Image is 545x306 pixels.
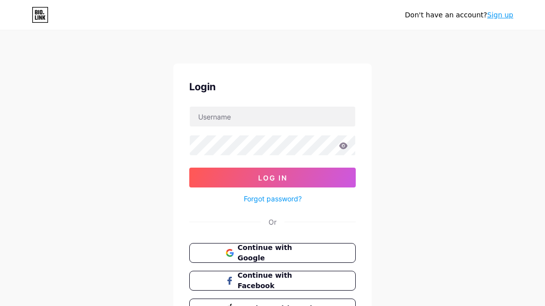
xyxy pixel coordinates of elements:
a: Sign up [487,11,513,19]
span: Continue with Google [238,243,320,263]
button: Log In [189,168,356,187]
input: Username [190,107,355,126]
a: Forgot password? [244,193,302,204]
button: Continue with Google [189,243,356,263]
span: Log In [258,174,287,182]
button: Continue with Facebook [189,271,356,291]
div: Or [269,217,276,227]
div: Login [189,79,356,94]
span: Continue with Facebook [238,270,320,291]
div: Don't have an account? [405,10,513,20]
